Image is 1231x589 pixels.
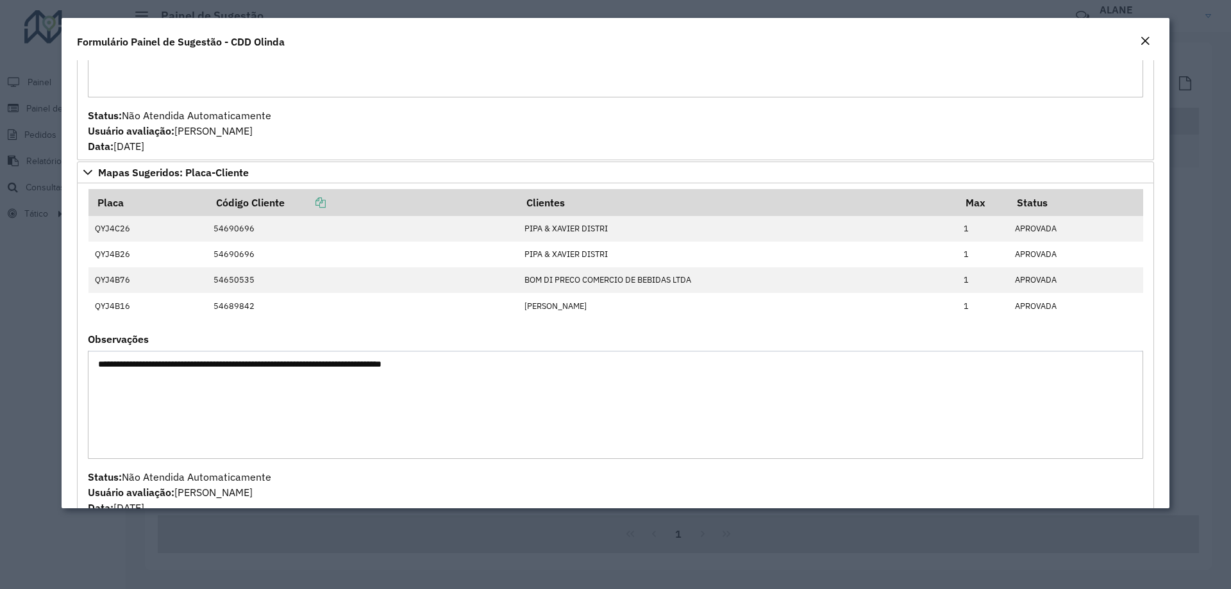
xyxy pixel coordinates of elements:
label: Observações [88,331,149,347]
th: Código Cliente [207,189,517,216]
td: [PERSON_NAME] [517,293,957,319]
th: Clientes [517,189,957,216]
td: QYJ4B26 [88,242,207,267]
strong: Usuário avaliação: [88,124,174,137]
th: Placa [88,189,207,216]
strong: Data: [88,501,113,514]
td: 54689842 [207,293,517,319]
h4: Formulário Painel de Sugestão - CDD Olinda [77,34,285,49]
th: Max [957,189,1009,216]
a: Mapas Sugeridos: Placa-Cliente [77,162,1154,183]
td: PIPA & XAVIER DISTRI [517,242,957,267]
th: Status [1009,189,1143,216]
button: Close [1136,33,1154,50]
td: APROVADA [1009,216,1143,242]
td: 54650535 [207,267,517,293]
td: 54690696 [207,242,517,267]
strong: Usuário avaliação: [88,486,174,499]
td: 54690696 [207,216,517,242]
span: Mapas Sugeridos: Placa-Cliente [98,167,249,178]
strong: Status: [88,470,122,483]
em: Fechar [1140,36,1150,46]
td: APROVADA [1009,293,1143,319]
td: QYJ4B76 [88,267,207,293]
strong: Data: [88,140,113,153]
td: 1 [957,242,1009,267]
a: Copiar [285,196,326,209]
div: Mapas Sugeridos: Placa-Cliente [77,183,1154,522]
td: APROVADA [1009,267,1143,293]
span: Não Atendida Automaticamente [PERSON_NAME] [DATE] [88,109,271,153]
td: PIPA & XAVIER DISTRI [517,216,957,242]
td: APROVADA [1009,242,1143,267]
td: 1 [957,216,1009,242]
strong: Status: [88,109,122,122]
td: BOM DI PRECO COMERCIO DE BEBIDAS LTDA [517,267,957,293]
span: Não Atendida Automaticamente [PERSON_NAME] [DATE] [88,470,271,514]
td: QYJ4B16 [88,293,207,319]
td: 1 [957,293,1009,319]
td: 1 [957,267,1009,293]
td: QYJ4C26 [88,216,207,242]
